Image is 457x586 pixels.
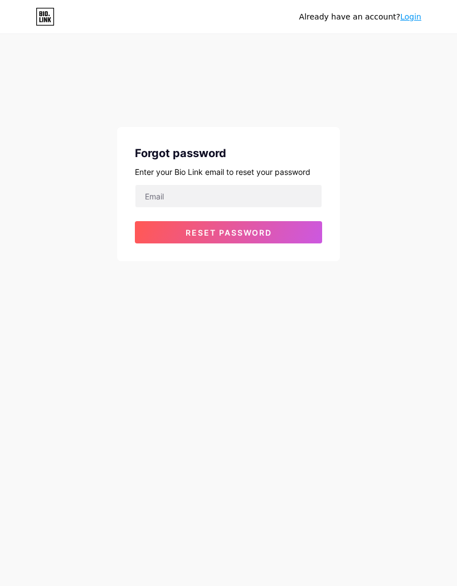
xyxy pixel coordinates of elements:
button: Reset password [135,221,322,243]
input: Email [135,185,322,207]
span: Reset password [186,228,272,237]
div: Already have an account? [299,11,421,23]
div: Forgot password [135,145,322,162]
div: Enter your Bio Link email to reset your password [135,166,322,178]
a: Login [400,12,421,21]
